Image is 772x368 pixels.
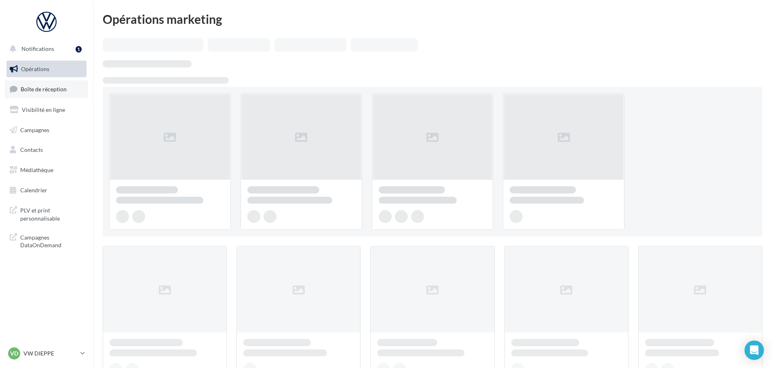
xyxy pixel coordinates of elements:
span: VD [10,349,18,357]
a: Opérations [5,61,88,78]
a: Calendrier [5,182,88,199]
a: PLV et print personnalisable [5,202,88,225]
a: Campagnes DataOnDemand [5,229,88,252]
a: Campagnes [5,122,88,139]
div: Open Intercom Messenger [745,341,764,360]
span: Visibilité en ligne [22,106,65,113]
a: Contacts [5,141,88,158]
span: PLV et print personnalisable [20,205,83,222]
span: Notifications [21,45,54,52]
span: Médiathèque [20,166,53,173]
span: Opérations [21,65,49,72]
span: Campagnes [20,126,49,133]
span: Contacts [20,146,43,153]
div: 1 [76,46,82,53]
button: Notifications 1 [5,40,85,57]
div: Opérations marketing [103,13,762,25]
span: Boîte de réception [21,86,67,93]
a: Boîte de réception [5,80,88,98]
a: Médiathèque [5,162,88,179]
a: VD VW DIEPPE [6,346,86,361]
a: Visibilité en ligne [5,101,88,118]
p: VW DIEPPE [23,349,77,357]
span: Calendrier [20,187,47,193]
span: Campagnes DataOnDemand [20,232,83,249]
